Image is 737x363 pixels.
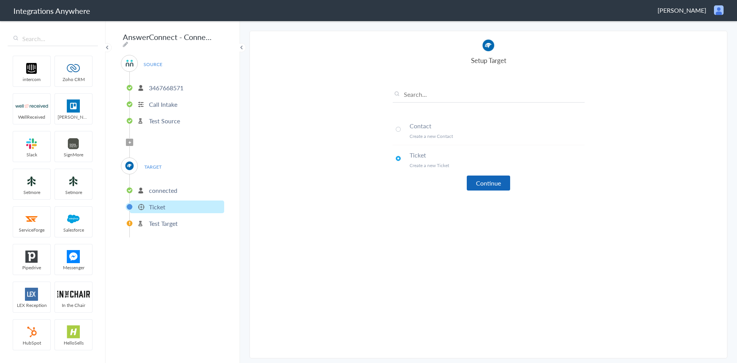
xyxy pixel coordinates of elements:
[13,189,50,196] span: Setmore
[57,288,90,301] img: inch-logo.svg
[55,76,92,83] span: Zoho CRM
[482,39,495,52] img: connectwise.png
[13,340,50,346] span: HubSpot
[125,161,134,171] img: connectwise.png
[57,212,90,225] img: salesforce-logo.svg
[13,264,50,271] span: Pipedrive
[55,302,92,308] span: In the Chair
[55,151,92,158] span: SignMore
[149,219,178,228] p: Test Target
[149,100,177,109] p: Call Intake
[13,114,50,120] span: WellReceived
[57,62,90,75] img: zoho-logo.svg
[13,76,50,83] span: intercom
[57,250,90,263] img: FBM.png
[13,151,50,158] span: Slack
[15,212,48,225] img: serviceforge-icon.png
[410,151,585,159] h4: Ticket
[149,116,180,125] p: Test Source
[55,340,92,346] span: HelloSells
[410,133,585,139] p: Create a new Contact
[57,325,90,338] img: hs-app-logo.svg
[15,288,48,301] img: lex-app-logo.svg
[15,175,48,188] img: setmoreNew.jpg
[13,5,90,16] h1: Integrations Anywhere
[410,121,585,130] h4: Contact
[149,186,177,195] p: connected
[55,227,92,233] span: Salesforce
[55,114,92,120] span: [PERSON_NAME]
[149,202,165,211] p: Ticket
[13,227,50,233] span: ServiceForge
[658,6,706,15] span: [PERSON_NAME]
[13,302,50,308] span: LEX Reception
[410,162,585,169] p: Create a new Ticket
[15,62,48,75] img: intercom-logo.svg
[8,31,98,46] input: Search...
[714,5,724,15] img: user.png
[15,137,48,150] img: slack-logo.svg
[15,325,48,338] img: hubspot-logo.svg
[393,90,585,103] input: Search...
[55,264,92,271] span: Messenger
[57,175,90,188] img: setmoreNew.jpg
[393,56,585,65] h4: Setup Target
[15,99,48,113] img: wr-logo.svg
[149,83,183,92] p: 3467668571
[138,162,167,172] span: TARGET
[125,58,134,68] img: answerconnect-logo.svg
[138,59,167,70] span: SOURCE
[467,176,510,191] button: Continue
[55,189,92,196] span: Setmore
[57,137,90,150] img: signmore-logo.png
[57,99,90,113] img: trello.png
[15,250,48,263] img: pipedrive.png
